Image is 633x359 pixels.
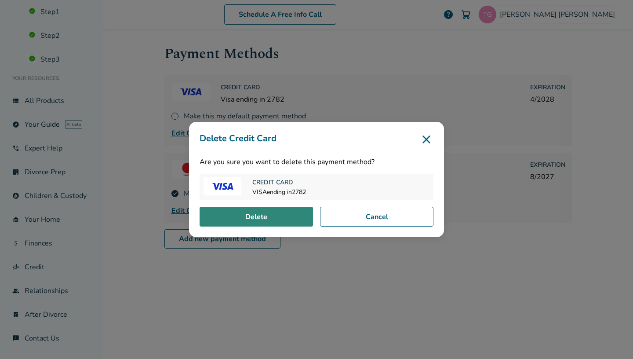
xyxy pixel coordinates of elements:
button: Delete [200,207,313,227]
div: VISA ending in 2782 [252,177,306,196]
button: Cancel [320,207,433,227]
img: VISA [203,177,242,196]
h3: Delete Credit Card [200,132,433,147]
span: Credit Card [252,177,306,188]
div: Are you sure you want to delete this payment method? [200,157,433,200]
iframe: Chat Widget [589,317,633,359]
